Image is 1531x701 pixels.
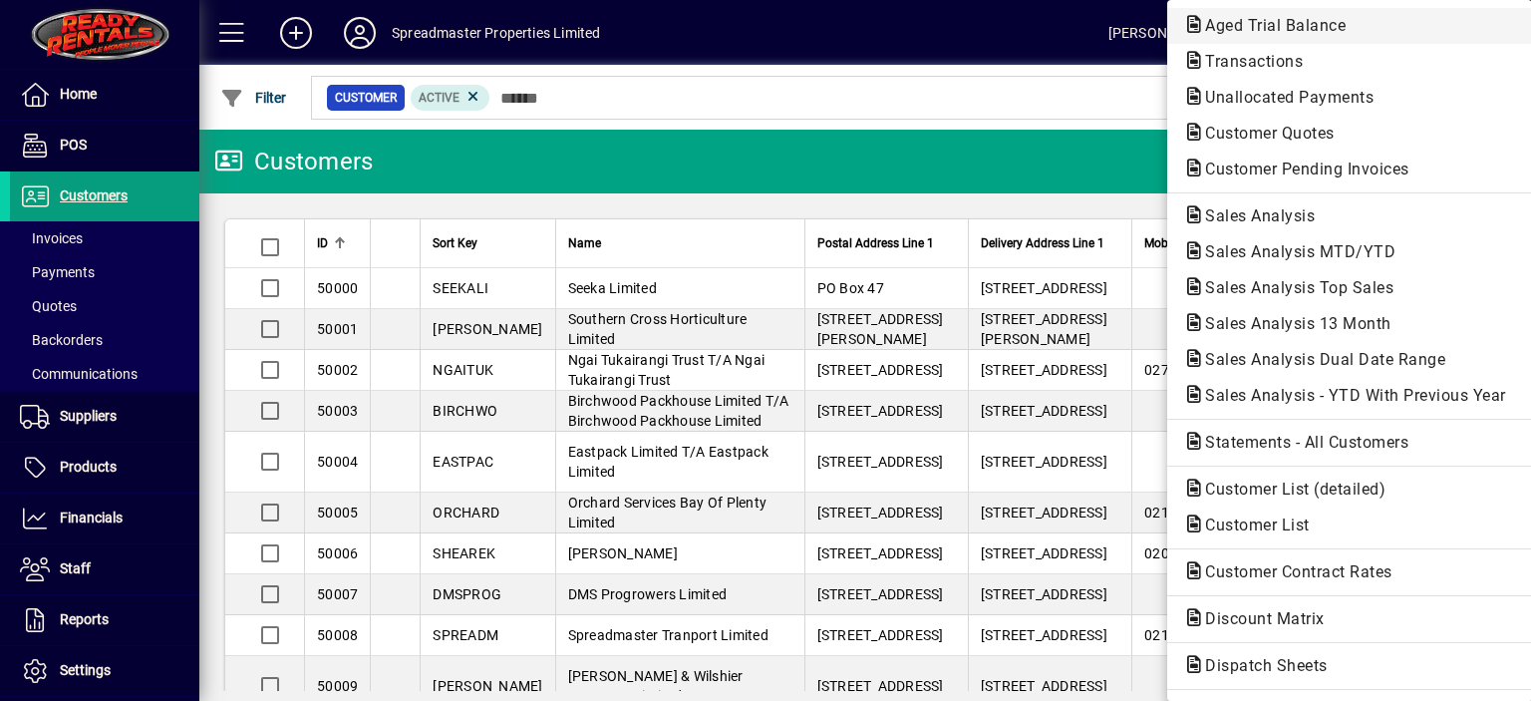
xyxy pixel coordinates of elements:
[1183,480,1395,499] span: Customer List (detailed)
[1183,160,1419,178] span: Customer Pending Invoices
[1183,52,1313,71] span: Transactions
[1183,16,1356,35] span: Aged Trial Balance
[1183,124,1345,143] span: Customer Quotes
[1183,88,1383,107] span: Unallocated Payments
[1183,609,1335,628] span: Discount Matrix
[1183,314,1401,333] span: Sales Analysis 13 Month
[1183,386,1516,405] span: Sales Analysis - YTD With Previous Year
[1183,516,1320,534] span: Customer List
[1183,350,1455,369] span: Sales Analysis Dual Date Range
[1183,433,1418,452] span: Statements - All Customers
[1183,656,1338,675] span: Dispatch Sheets
[1183,242,1405,261] span: Sales Analysis MTD/YTD
[1183,278,1403,297] span: Sales Analysis Top Sales
[1183,562,1402,581] span: Customer Contract Rates
[1183,206,1325,225] span: Sales Analysis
